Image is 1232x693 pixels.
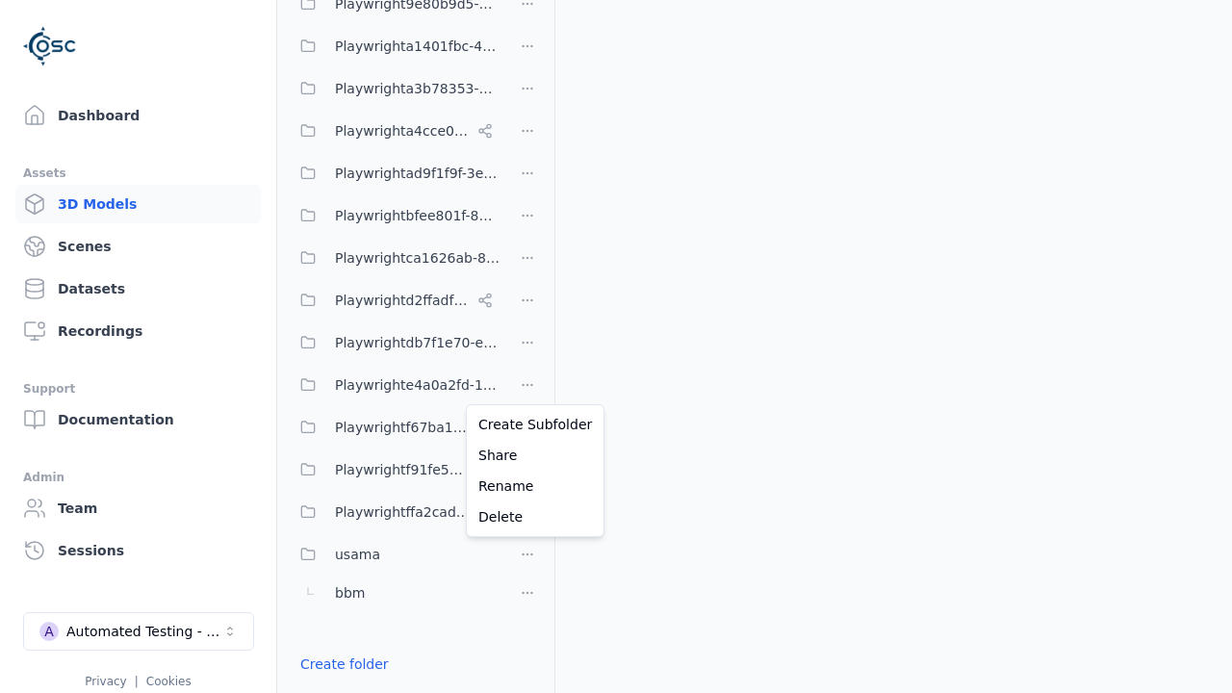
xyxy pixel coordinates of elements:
a: Share [471,440,600,471]
a: Delete [471,501,600,532]
a: Rename [471,471,600,501]
a: Create Subfolder [471,409,600,440]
